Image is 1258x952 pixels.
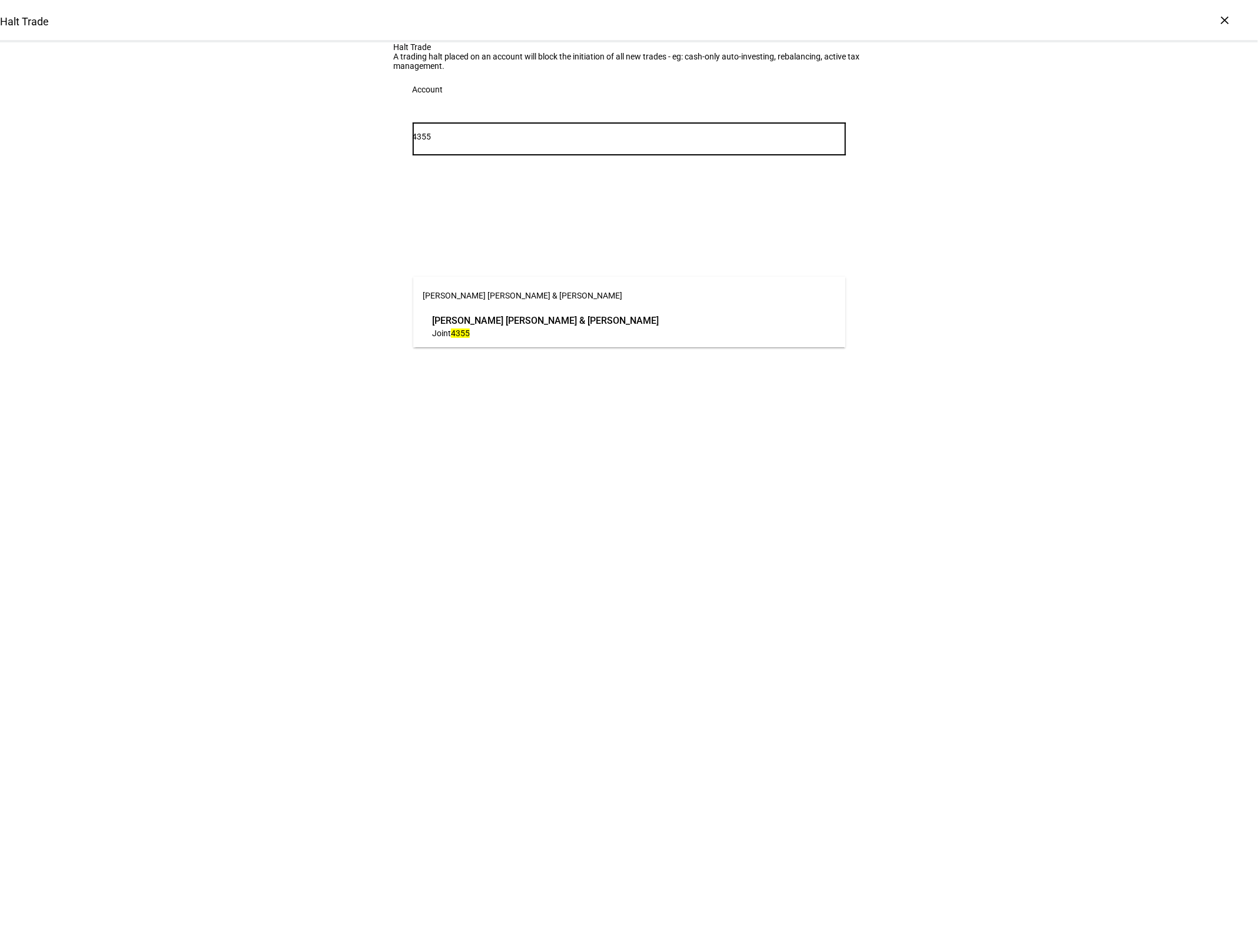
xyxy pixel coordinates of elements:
[451,329,470,338] mark: 4355
[429,311,662,341] div: Manisha Shetty Gulati & Sameer Gulati
[432,329,451,338] span: Joint
[423,291,622,300] span: [PERSON_NAME] [PERSON_NAME] & [PERSON_NAME]
[432,314,659,327] span: [PERSON_NAME] [PERSON_NAME] & [PERSON_NAME]
[394,42,865,52] div: Halt Trade
[413,132,846,141] input: Number
[1216,11,1234,29] div: ×
[394,52,865,71] div: A trading halt placed on an account will block the initiation of all new trades - eg: cash-only a...
[413,85,443,94] div: Account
